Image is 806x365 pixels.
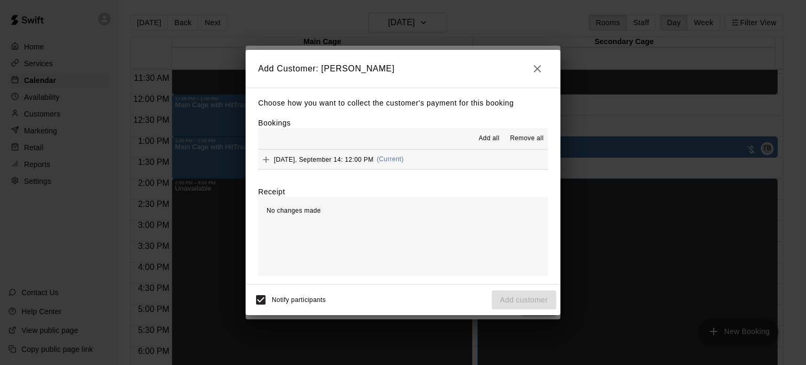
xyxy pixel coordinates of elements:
[258,155,274,163] span: Add
[246,50,560,88] h2: Add Customer: [PERSON_NAME]
[274,155,374,163] span: [DATE], September 14: 12:00 PM
[377,155,404,163] span: (Current)
[510,133,544,144] span: Remove all
[479,133,500,144] span: Add all
[258,97,548,110] p: Choose how you want to collect the customer's payment for this booking
[258,119,291,127] label: Bookings
[258,186,285,197] label: Receipt
[267,207,321,214] span: No changes made
[258,150,548,169] button: Add[DATE], September 14: 12:00 PM(Current)
[272,296,326,304] span: Notify participants
[472,130,506,147] button: Add all
[506,130,548,147] button: Remove all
